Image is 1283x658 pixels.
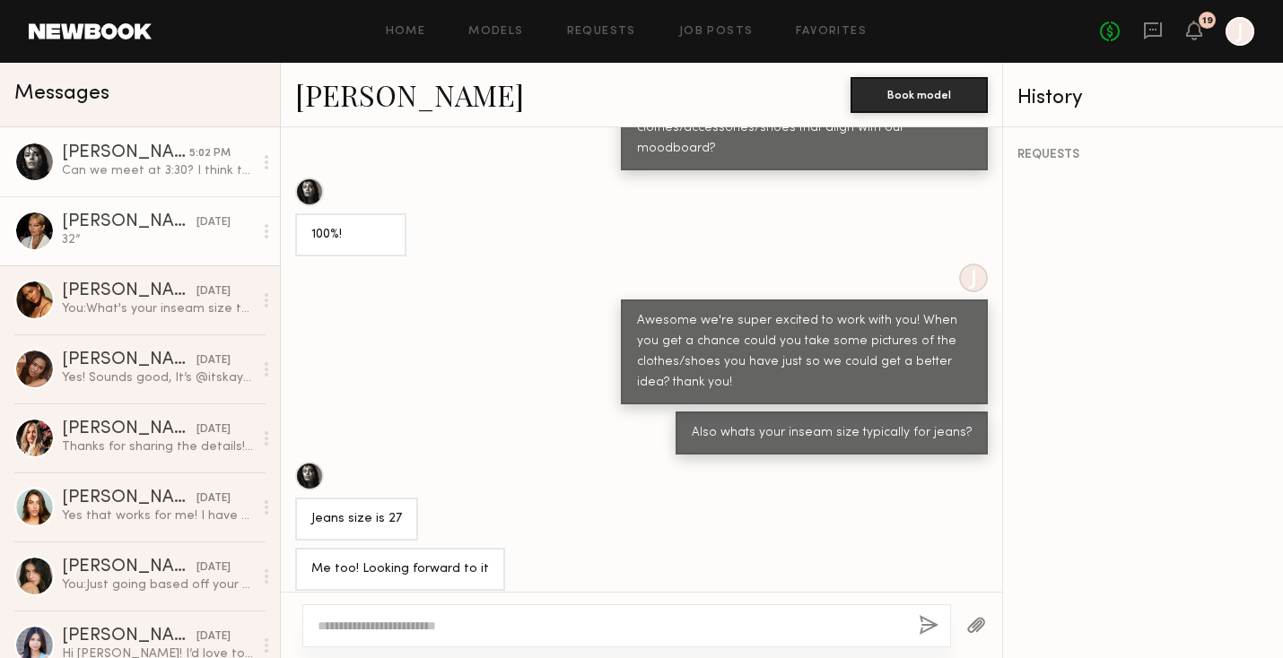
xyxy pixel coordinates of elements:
[196,421,231,438] div: [DATE]
[62,351,196,369] div: [PERSON_NAME]
[62,438,253,455] div: Thanks for sharing the details! Since this is a shorter shoot, I typically adjust my rates accord...
[311,559,489,580] div: Me too! Looking forward to it
[679,26,754,38] a: Job Posts
[62,628,196,645] div: [PERSON_NAME]
[62,300,253,317] div: You: What's your inseam size typically for jeans?
[62,231,253,248] div: 32”
[1017,149,1269,161] div: REQUESTS
[14,83,109,104] span: Messages
[196,283,231,300] div: [DATE]
[1017,88,1269,108] div: History
[62,558,196,576] div: [PERSON_NAME]
[196,352,231,369] div: [DATE]
[692,423,972,444] div: Also whats your inseam size typically for jeans?
[196,628,231,645] div: [DATE]
[189,145,231,162] div: 5:02 PM
[62,162,253,179] div: Can we meet at 3:30? I think the light will be best at that time as well!
[637,98,972,160] div: Hi! We can definitely match that rate. Would you have clothes/accessories/shoes that align with o...
[567,26,636,38] a: Requests
[851,77,988,113] button: Book model
[295,75,524,114] a: [PERSON_NAME]
[62,282,196,300] div: [PERSON_NAME]
[62,507,253,524] div: Yes that works for me! I have pieces that would look great!!
[311,509,402,530] div: Jeans size is 27
[196,559,231,576] div: [DATE]
[62,144,189,162] div: [PERSON_NAME]
[62,213,196,231] div: [PERSON_NAME]
[851,86,988,101] a: Book model
[386,26,426,38] a: Home
[796,26,867,38] a: Favorites
[1226,17,1254,46] a: J
[196,214,231,231] div: [DATE]
[196,490,231,507] div: [DATE]
[62,576,253,593] div: You: Just going based off your profile $100/hr. The shoot will be around 2-3 hours is that okay?
[311,225,390,246] div: 100%!
[1202,16,1213,26] div: 19
[62,489,196,507] div: [PERSON_NAME]
[468,26,523,38] a: Models
[62,369,253,386] div: Yes! Sounds good, It’s @itskayyylaa
[637,311,972,394] div: Awesome we're super excited to work with you! When you get a chance could you take some pictures ...
[62,420,196,438] div: [PERSON_NAME]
